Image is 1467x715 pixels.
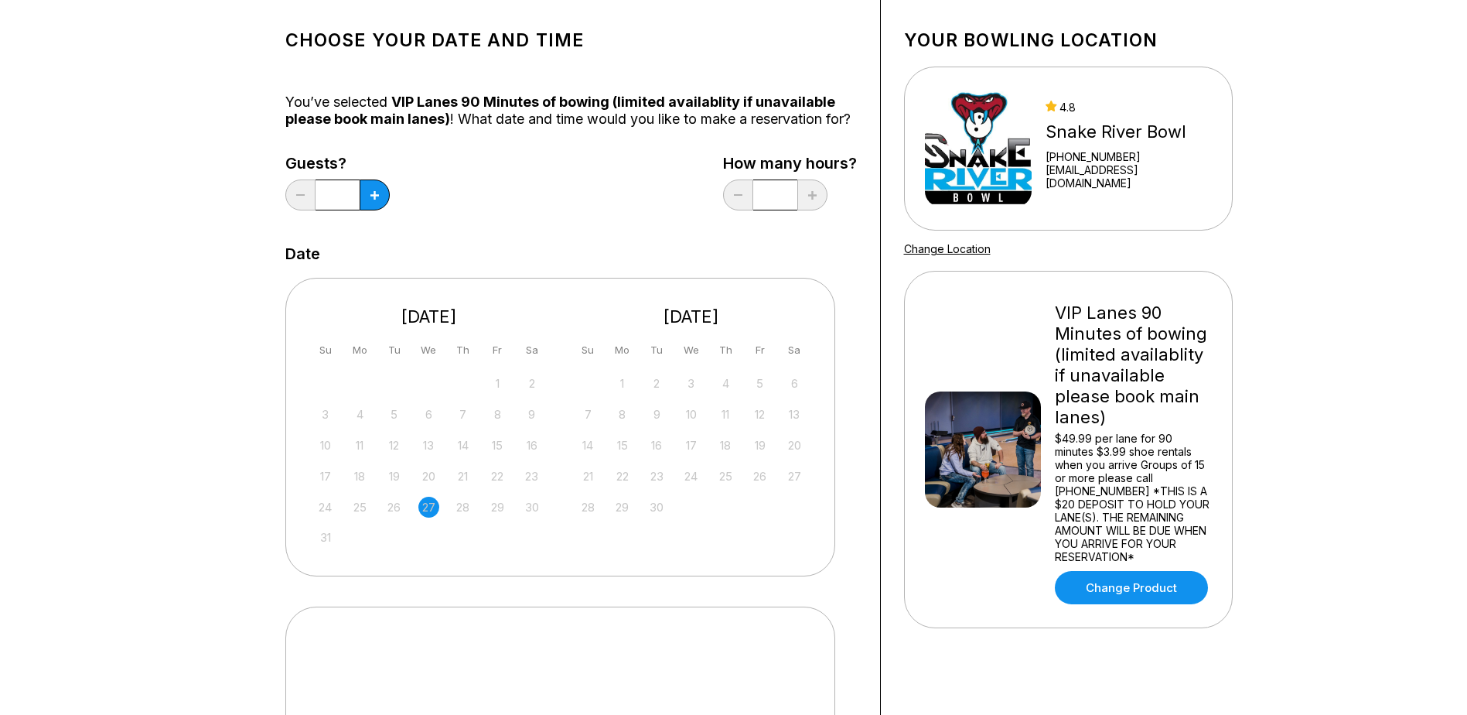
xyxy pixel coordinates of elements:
[578,435,599,456] div: Not available Sunday, September 14th, 2025
[384,435,404,456] div: Not available Tuesday, August 12th, 2025
[487,466,508,487] div: Not available Friday, August 22nd, 2025
[904,29,1233,51] h1: Your bowling location
[647,497,667,518] div: Not available Tuesday, September 30th, 2025
[647,435,667,456] div: Not available Tuesday, September 16th, 2025
[715,404,736,425] div: Not available Thursday, September 11th, 2025
[578,497,599,518] div: Not available Sunday, September 28th, 2025
[521,340,542,361] div: Sa
[1055,303,1212,428] div: VIP Lanes 90 Minutes of bowing (limited availablity if unavailable please book main lanes)
[925,91,1032,207] img: Snake River Bowl
[715,340,736,361] div: Th
[749,340,770,361] div: Fr
[315,527,336,548] div: Not available Sunday, August 31st, 2025
[418,404,439,425] div: Not available Wednesday, August 6th, 2025
[418,340,439,361] div: We
[647,373,667,394] div: Not available Tuesday, September 2nd, 2025
[350,435,370,456] div: Not available Monday, August 11th, 2025
[487,435,508,456] div: Not available Friday, August 15th, 2025
[715,435,736,456] div: Not available Thursday, September 18th, 2025
[350,340,370,361] div: Mo
[452,340,473,361] div: Th
[784,404,805,425] div: Not available Saturday, September 13th, 2025
[285,29,857,51] h1: Choose your Date and time
[315,466,336,487] div: Not available Sunday, August 17th, 2025
[315,435,336,456] div: Not available Sunday, August 10th, 2025
[285,245,320,262] label: Date
[487,497,508,518] div: Not available Friday, August 29th, 2025
[418,497,439,518] div: Not available Wednesday, August 27th, 2025
[647,404,667,425] div: Not available Tuesday, September 9th, 2025
[1055,432,1212,563] div: $49.99 per lane for 90 minutes $3.99 shoe rentals when you arrive Groups of 15 or more please cal...
[681,340,701,361] div: We
[749,435,770,456] div: Not available Friday, September 19th, 2025
[350,466,370,487] div: Not available Monday, August 18th, 2025
[384,404,404,425] div: Not available Tuesday, August 5th, 2025
[418,435,439,456] div: Not available Wednesday, August 13th, 2025
[578,340,599,361] div: Su
[925,392,1041,508] img: VIP Lanes 90 Minutes of bowing (limited availablity if unavailable please book main lanes)
[487,373,508,394] div: Not available Friday, August 1st, 2025
[612,340,633,361] div: Mo
[350,404,370,425] div: Not available Monday, August 4th, 2025
[1046,101,1211,114] div: 4.8
[521,373,542,394] div: Not available Saturday, August 2nd, 2025
[313,371,545,549] div: month 2025-08
[784,340,805,361] div: Sa
[521,466,542,487] div: Not available Saturday, August 23rd, 2025
[723,155,857,172] label: How many hours?
[350,497,370,518] div: Not available Monday, August 25th, 2025
[749,404,770,425] div: Not available Friday, September 12th, 2025
[784,373,805,394] div: Not available Saturday, September 6th, 2025
[749,466,770,487] div: Not available Friday, September 26th, 2025
[384,497,404,518] div: Not available Tuesday, August 26th, 2025
[575,371,807,518] div: month 2025-09
[315,340,336,361] div: Su
[452,404,473,425] div: Not available Thursday, August 7th, 2025
[521,435,542,456] div: Not available Saturday, August 16th, 2025
[452,497,473,518] div: Not available Thursday, August 28th, 2025
[1046,150,1211,163] div: [PHONE_NUMBER]
[452,435,473,456] div: Not available Thursday, August 14th, 2025
[1046,163,1211,190] a: [EMAIL_ADDRESS][DOMAIN_NAME]
[578,404,599,425] div: Not available Sunday, September 7th, 2025
[285,155,390,172] label: Guests?
[612,435,633,456] div: Not available Monday, September 15th, 2025
[571,306,811,327] div: [DATE]
[681,466,701,487] div: Not available Wednesday, September 24th, 2025
[612,497,633,518] div: Not available Monday, September 29th, 2025
[315,497,336,518] div: Not available Sunday, August 24th, 2025
[285,94,857,128] div: You’ve selected ! What date and time would you like to make a reservation for?
[715,466,736,487] div: Not available Thursday, September 25th, 2025
[647,466,667,487] div: Not available Tuesday, September 23rd, 2025
[612,373,633,394] div: Not available Monday, September 1st, 2025
[784,435,805,456] div: Not available Saturday, September 20th, 2025
[1055,571,1208,604] a: Change Product
[749,373,770,394] div: Not available Friday, September 5th, 2025
[1046,121,1211,142] div: Snake River Bowl
[487,404,508,425] div: Not available Friday, August 8th, 2025
[647,340,667,361] div: Tu
[418,466,439,487] div: Not available Wednesday, August 20th, 2025
[784,466,805,487] div: Not available Saturday, September 27th, 2025
[384,466,404,487] div: Not available Tuesday, August 19th, 2025
[384,340,404,361] div: Tu
[487,340,508,361] div: Fr
[285,94,835,127] span: VIP Lanes 90 Minutes of bowing (limited availablity if unavailable please book main lanes)
[612,404,633,425] div: Not available Monday, September 8th, 2025
[681,404,701,425] div: Not available Wednesday, September 10th, 2025
[904,242,991,255] a: Change Location
[612,466,633,487] div: Not available Monday, September 22nd, 2025
[578,466,599,487] div: Not available Sunday, September 21st, 2025
[681,373,701,394] div: Not available Wednesday, September 3rd, 2025
[315,404,336,425] div: Not available Sunday, August 3rd, 2025
[715,373,736,394] div: Not available Thursday, September 4th, 2025
[681,435,701,456] div: Not available Wednesday, September 17th, 2025
[452,466,473,487] div: Not available Thursday, August 21st, 2025
[309,306,549,327] div: [DATE]
[521,497,542,518] div: Not available Saturday, August 30th, 2025
[521,404,542,425] div: Not available Saturday, August 9th, 2025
